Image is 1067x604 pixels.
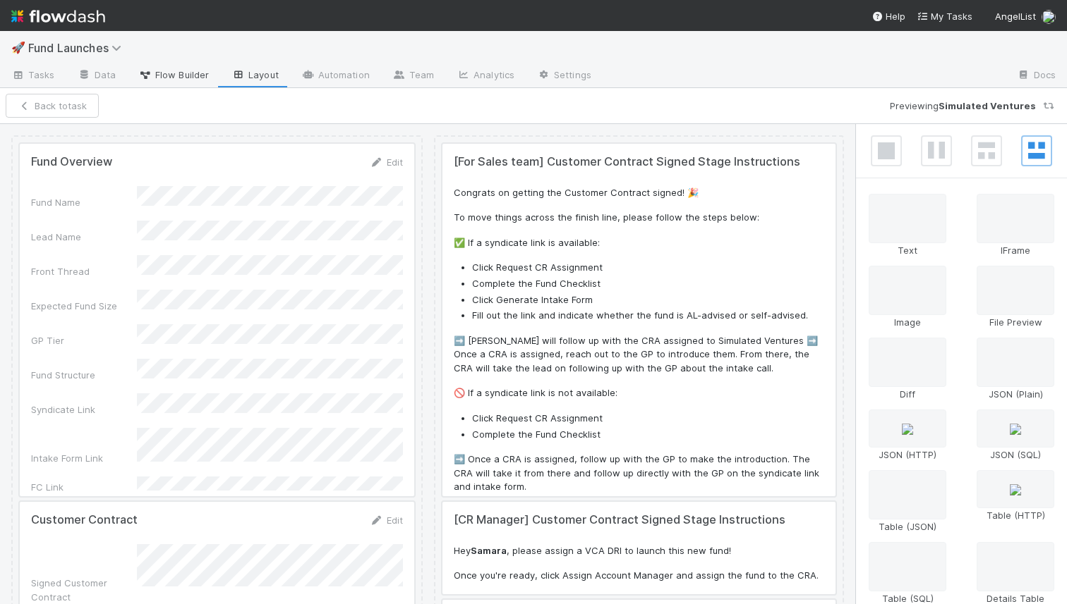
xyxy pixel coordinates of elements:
span: 🚀 [11,42,25,54]
a: My Tasks [917,9,972,23]
a: Automation [290,65,381,87]
a: Docs [1006,65,1067,87]
img: json-database-dd704f42a3800ed86e10.svg [1010,424,1021,435]
div: Table (JSON) [869,470,946,534]
div: JSON (Plain) [977,338,1054,401]
span: JSON (SQL) [990,449,1041,460]
a: Team [381,65,445,87]
span: Image [894,316,921,328]
div: Diff [869,338,946,401]
span: My Tasks [917,11,972,22]
img: table-http-eca17b83004753ebbd35.svg [1010,484,1021,495]
span: Text [898,245,917,256]
a: Analytics [445,65,526,87]
div: IFrame [977,194,1054,257]
strong: Simulated Ventures [939,100,1036,111]
span: AngelList [995,11,1036,22]
span: Flow Builder [138,68,209,82]
a: Settings [526,65,603,87]
a: Flow Builder [127,65,220,87]
span: File Preview [989,316,1042,328]
button: Back totask [6,94,99,118]
img: avatar_0a9e60f7-03da-485c-bb15-a40c44fcec20.png [1042,10,1056,24]
div: Help [872,9,905,23]
span: Diff [900,388,915,400]
a: Layout [220,65,290,87]
span: Tasks [11,68,55,82]
div: Text [869,194,946,257]
span: JSON (HTTP) [879,449,936,460]
span: Table (SQL) [882,593,934,604]
span: JSON (Plain) [989,388,1043,400]
span: Table (HTTP) [987,510,1045,521]
span: Table (JSON) [879,521,936,532]
div: Previewing [99,99,1056,113]
div: Table (HTTP) [977,470,1054,522]
a: Data [66,65,127,87]
div: JSON (SQL) [977,409,1054,462]
span: IFrame [1001,245,1030,256]
img: json-http-3f862c92dc7d53da4fe7.svg [902,424,913,435]
div: Image [869,266,946,329]
div: File Preview [977,266,1054,329]
span: Fund Launches [28,41,128,55]
img: logo-inverted-e16ddd16eac7371096b0.svg [11,4,105,28]
div: JSON (HTTP) [869,409,946,462]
